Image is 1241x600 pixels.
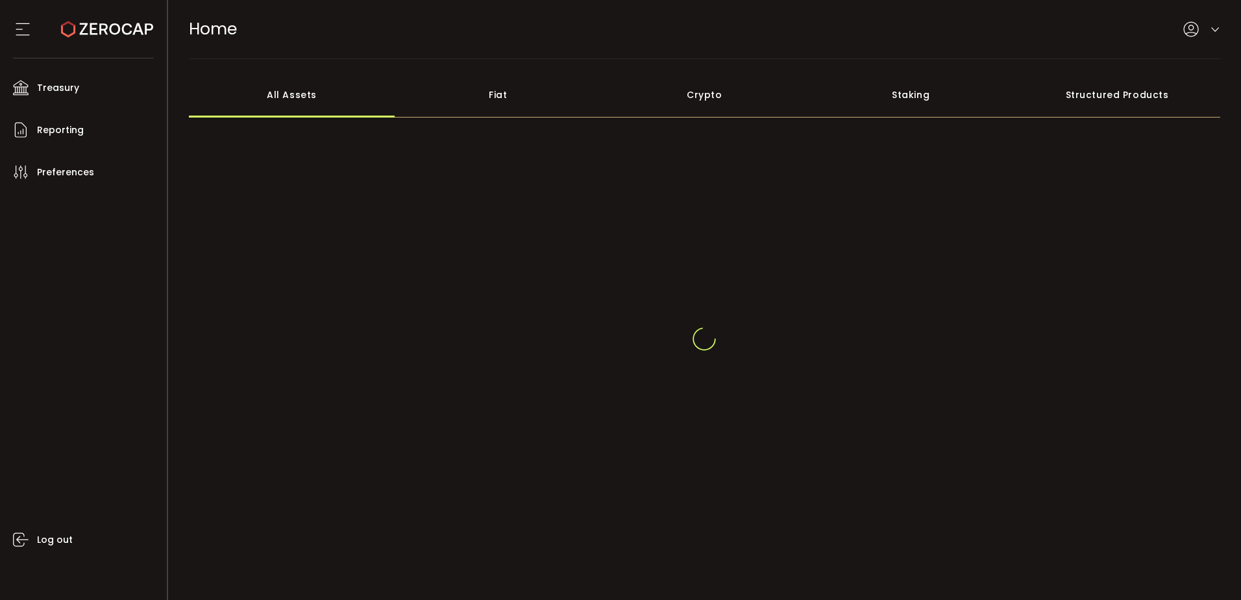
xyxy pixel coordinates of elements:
span: Reporting [37,121,84,140]
div: Staking [807,72,1014,118]
span: Preferences [37,163,94,182]
span: Log out [37,531,73,549]
div: All Assets [189,72,395,118]
div: Structured Products [1014,72,1220,118]
span: Home [189,18,237,40]
div: Crypto [601,72,807,118]
span: Treasury [37,79,79,97]
div: Fiat [395,72,601,118]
